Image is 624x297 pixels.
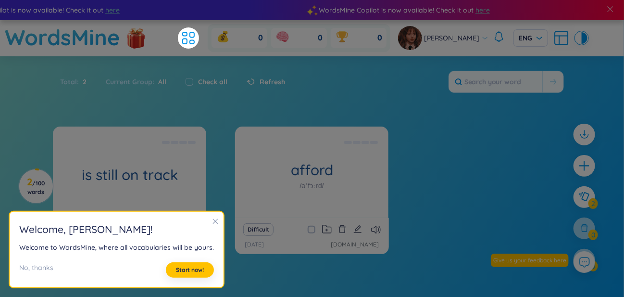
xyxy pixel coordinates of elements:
button: Start now! [166,262,214,278]
img: flashSalesIcon.a7f4f837.png [126,23,146,52]
span: close [212,218,219,225]
span: / 100 words [27,180,45,195]
input: Search your word [449,71,542,92]
img: avatar [398,26,422,50]
span: edit [353,225,362,233]
span: [PERSON_NAME] [424,33,480,43]
label: Check all [198,77,227,87]
a: avatar [398,26,424,50]
p: [DATE] [245,240,264,249]
a: [DOMAIN_NAME] [331,240,379,249]
button: Difficult [243,223,274,236]
h1: afford [235,161,388,178]
span: ENG [519,33,542,43]
button: delete [338,223,347,236]
div: Welcome to WordsMine, where all vocabularies will be yours. [19,242,214,253]
h1: /əˈfɔːrd/ [300,180,324,191]
span: here [474,5,488,15]
span: 0 [378,33,383,43]
h1: is still on track [53,167,206,183]
span: Refresh [260,77,285,87]
span: All [154,77,166,86]
div: Total : [60,72,96,92]
span: 2 [79,77,87,87]
span: 0 [318,33,323,43]
a: WordsMine [5,20,120,54]
div: Current Group : [96,72,176,92]
button: edit [353,223,362,236]
span: here [104,5,118,15]
span: delete [338,225,347,233]
div: No, thanks [19,262,53,278]
span: Start now! [176,266,204,274]
h3: 2 [25,178,47,195]
h2: Welcome , [PERSON_NAME] ! [19,221,214,237]
span: 0 [259,33,263,43]
span: plus [578,160,590,172]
